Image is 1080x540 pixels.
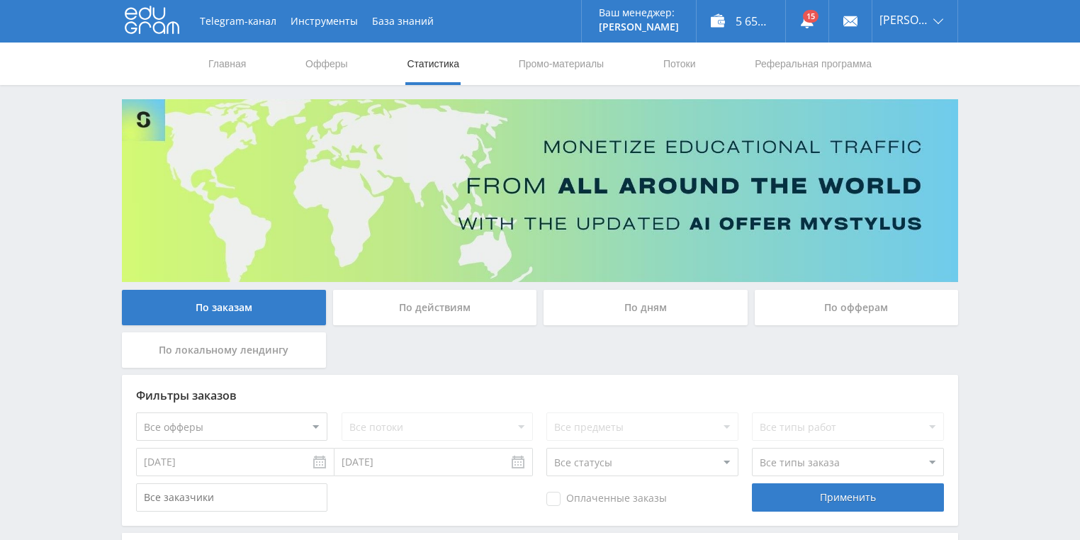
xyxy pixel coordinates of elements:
[136,483,327,512] input: Все заказчики
[122,290,326,325] div: По заказам
[755,290,959,325] div: По офферам
[405,43,461,85] a: Статистика
[599,21,679,33] p: [PERSON_NAME]
[599,7,679,18] p: Ваш менеджер:
[544,290,748,325] div: По дням
[753,43,873,85] a: Реферальная программа
[662,43,697,85] a: Потоки
[333,290,537,325] div: По действиям
[752,483,943,512] div: Применить
[136,389,944,402] div: Фильтры заказов
[207,43,247,85] a: Главная
[304,43,349,85] a: Офферы
[879,14,929,26] span: [PERSON_NAME]
[122,99,958,282] img: Banner
[517,43,605,85] a: Промо-материалы
[122,332,326,368] div: По локальному лендингу
[546,492,667,506] span: Оплаченные заказы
